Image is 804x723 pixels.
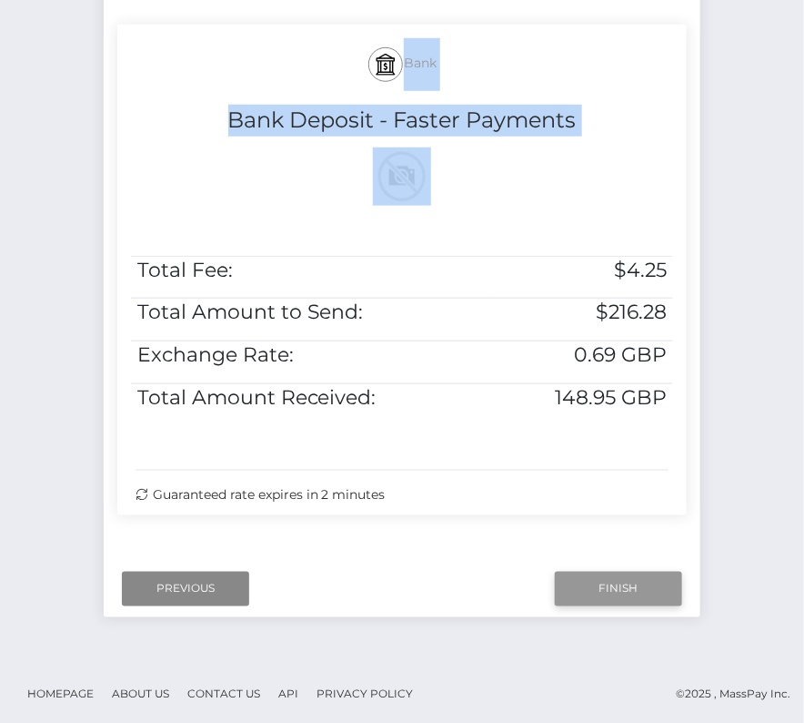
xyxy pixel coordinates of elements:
div: Guaranteed rate expires in 2 minutes [136,485,669,504]
h5: Total Amount to Send: [137,299,487,327]
input: Finish [555,572,682,606]
h5: Total Fee: [137,257,487,285]
h5: Bank [131,38,674,91]
img: wMhJQYtZFAryAAAAABJRU5ErkJggg== [373,148,431,206]
h5: 0.69 GBP [500,341,667,370]
h5: Exchange Rate: [137,341,487,370]
a: Contact Us [180,680,267,708]
h4: Bank Deposit - Faster Payments [131,105,674,137]
a: Privacy Policy [309,680,420,708]
img: bank.svg [375,54,397,76]
a: API [271,680,306,708]
input: Previous [122,572,249,606]
a: Homepage [20,680,101,708]
h5: $4.25 [500,257,667,285]
a: About Us [105,680,176,708]
h5: $216.28 [500,299,667,327]
h5: 148.95 GBP [500,384,667,412]
h5: Total Amount Received: [137,384,487,412]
